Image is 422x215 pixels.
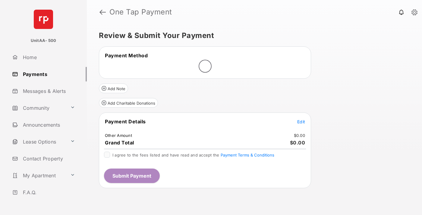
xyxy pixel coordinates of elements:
[290,140,305,146] span: $0.00
[105,133,132,138] td: Other Amount
[99,32,405,39] h5: Review & Submit Your Payment
[10,185,87,200] a: F.A.Q.
[10,50,87,65] a: Home
[297,119,305,125] button: Edit
[10,101,68,115] a: Community
[297,119,305,124] span: Edit
[10,134,68,149] a: Lease Options
[10,67,87,81] a: Payments
[10,168,68,183] a: My Apartment
[31,38,56,44] p: UnitAA- 500
[99,84,128,93] button: Add Note
[105,119,146,125] span: Payment Details
[105,140,134,146] span: Grand Total
[294,133,305,138] td: $0.00
[104,169,160,183] button: Submit Payment
[10,118,87,132] a: Announcements
[112,153,274,157] span: I agree to the fees listed and have read and accept the
[105,52,148,58] span: Payment Method
[109,8,172,16] strong: One Tap Payment
[10,84,87,98] a: Messages & Alerts
[34,10,53,29] img: svg+xml;base64,PHN2ZyB4bWxucz0iaHR0cDovL3d3dy53My5vcmcvMjAwMC9zdmciIHdpZHRoPSI2NCIgaGVpZ2h0PSI2NC...
[99,98,158,108] button: Add Charitable Donations
[10,151,87,166] a: Contact Property
[221,153,274,157] button: I agree to the fees listed and have read and accept the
